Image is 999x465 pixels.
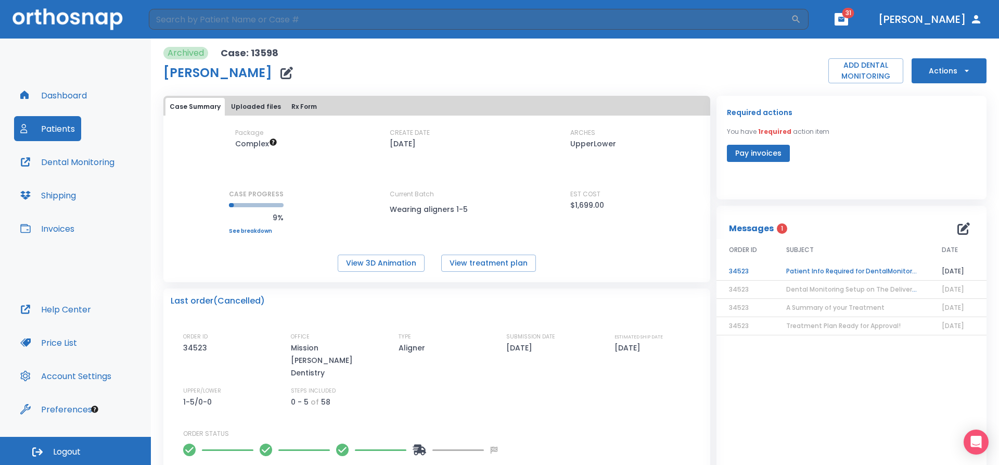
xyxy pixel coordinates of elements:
span: Treatment Plan Ready for Approval! [786,321,901,330]
button: Account Settings [14,363,118,388]
button: [PERSON_NAME] [874,10,987,29]
button: Dental Monitoring [14,149,121,174]
span: A Summary of your Treatment [786,303,885,312]
p: Aligner [399,342,429,354]
p: CREATE DATE [390,128,430,137]
p: ORDER STATUS [183,429,703,438]
span: ORDER ID [729,245,757,255]
p: Current Batch [390,190,483,199]
span: 34523 [729,303,749,312]
span: Up to 50 Steps (100 aligners) [235,139,277,149]
button: Shipping [14,183,82,208]
div: Open Intercom Messenger [964,430,989,455]
span: [DATE] [942,321,964,330]
button: Preferences [14,397,98,422]
p: 0 - 5 [291,396,309,408]
span: [DATE] [942,285,964,294]
p: UpperLower [570,137,616,150]
h1: [PERSON_NAME] [163,67,272,79]
p: EST COST [570,190,600,199]
td: 34523 [716,262,774,281]
span: 34523 [729,321,749,330]
button: View 3D Animation [338,255,425,272]
p: Archived [168,47,204,59]
button: Price List [14,330,83,355]
p: CASE PROGRESS [229,190,284,199]
a: See breakdown [229,228,284,234]
button: Actions [912,58,987,83]
p: ARCHES [570,128,595,137]
p: of [311,396,319,408]
button: Patients [14,116,81,141]
span: 1 [777,223,787,234]
button: Rx Form [287,98,321,116]
p: ESTIMATED SHIP DATE [614,332,663,342]
button: Pay invoices [727,145,790,162]
td: Patient Info Required for DentalMonitoring! [774,262,929,281]
button: View treatment plan [441,255,536,272]
span: Dental Monitoring Setup on The Delivery Day [786,285,930,294]
p: Required actions [727,106,792,119]
p: Case: 13598 [221,47,278,59]
td: [DATE] [929,262,987,281]
input: Search by Patient Name or Case # [149,9,791,30]
p: STEPS INCLUDED [291,386,336,396]
p: Last order(Cancelled) [171,295,265,307]
p: $1,699.00 [570,199,604,211]
p: 58 [321,396,330,408]
button: Case Summary [165,98,225,116]
button: ADD DENTAL MONITORING [828,58,903,83]
button: Dashboard [14,83,93,108]
p: [DATE] [390,137,416,150]
span: 31 [842,8,854,18]
img: Orthosnap [12,8,123,30]
span: [DATE] [942,303,964,312]
p: Messages [729,222,774,235]
p: 9% [229,211,284,224]
p: UPPER/LOWER [183,386,221,396]
span: Logout [53,446,81,458]
span: SUBJECT [786,245,814,255]
p: TYPE [399,332,411,342]
p: SUBMISSION DATE [506,332,555,342]
p: You have action item [727,127,829,136]
div: tabs [165,98,708,116]
button: Invoices [14,216,81,241]
p: OFFICE [291,332,310,342]
p: [DATE] [506,342,536,354]
p: Mission [PERSON_NAME] Dentistry [291,342,379,379]
p: 1-5/0-0 [183,396,215,408]
span: 34523 [729,285,749,294]
p: Package [235,128,263,137]
p: Wearing aligners 1-5 [390,203,483,216]
p: ORDER ID [183,332,208,342]
div: Tooltip anchor [90,405,99,414]
span: 1 required [758,127,791,136]
button: Uploaded files [227,98,285,116]
p: 34523 [183,342,211,354]
span: DATE [942,245,958,255]
button: Help Center [14,297,97,322]
p: [DATE] [614,342,644,354]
